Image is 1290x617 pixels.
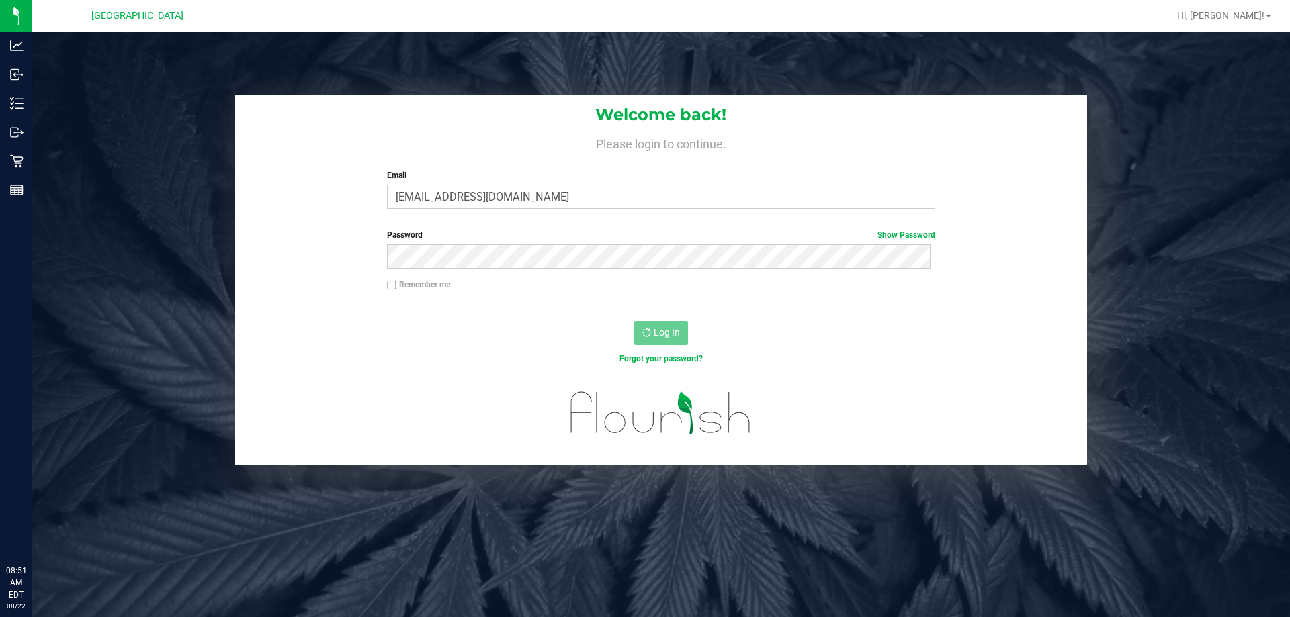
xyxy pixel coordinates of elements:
[91,10,183,21] span: [GEOGRAPHIC_DATA]
[10,183,24,197] inline-svg: Reports
[1177,10,1264,21] span: Hi, [PERSON_NAME]!
[634,321,688,345] button: Log In
[654,327,680,338] span: Log In
[877,230,935,240] a: Show Password
[10,97,24,110] inline-svg: Inventory
[387,169,935,181] label: Email
[387,281,396,290] input: Remember me
[387,279,450,291] label: Remember me
[554,379,767,447] img: flourish_logo.svg
[619,354,703,363] a: Forgot your password?
[10,126,24,139] inline-svg: Outbound
[387,230,423,240] span: Password
[235,106,1087,124] h1: Welcome back!
[10,154,24,168] inline-svg: Retail
[235,134,1087,150] h4: Please login to continue.
[6,565,26,601] p: 08:51 AM EDT
[10,39,24,52] inline-svg: Analytics
[6,601,26,611] p: 08/22
[10,68,24,81] inline-svg: Inbound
